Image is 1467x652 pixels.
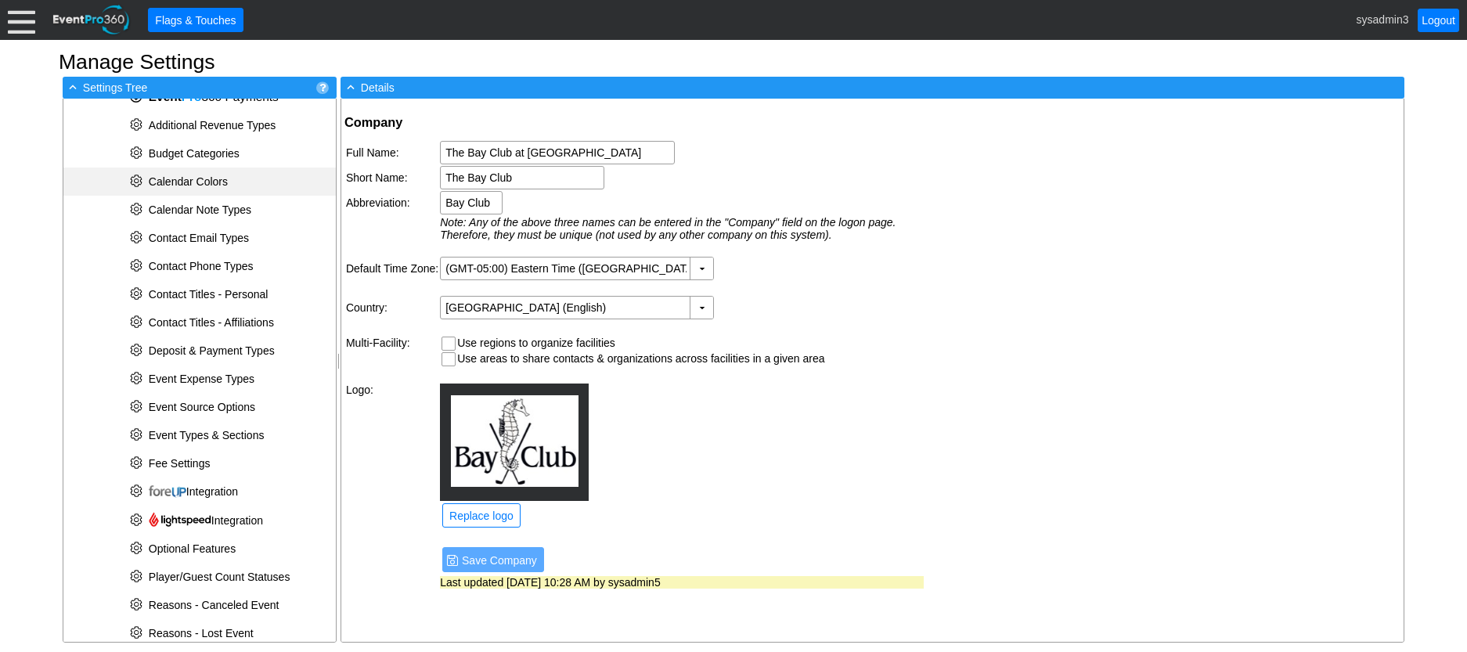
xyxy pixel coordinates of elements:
span: Contact Phone Types [149,260,254,272]
span: sysadmin3 [1357,13,1409,25]
span: Optional Features [149,542,236,555]
a: Logout [1418,9,1459,32]
img: lightspeed [149,512,211,527]
span: Settings Tree [83,81,148,94]
span: - [344,80,358,94]
span: Integration [149,485,238,498]
span: 360 Payments [149,90,279,103]
span: Flags & Touches [152,13,239,28]
span: Contact Titles - Affiliations [149,316,274,329]
span: Additional Revenue Types [149,119,276,131]
img: foreUP [149,485,186,498]
span: Calendar Note Types [149,204,251,216]
span: Flags & Touches [152,12,239,28]
td: Full Name: [346,141,438,164]
span: Event Source Options [149,401,255,413]
td: Short Name: [346,166,438,189]
h2: Company [344,114,925,131]
td: Use regions to organize facilities [457,337,824,351]
span: Budget Categories [149,147,240,160]
span: Player/Guest Count Statuses [149,571,290,583]
b: Event [149,90,202,103]
span: Event Types & Sections [149,429,265,441]
div: Menu: Click or 'Crtl+M' to toggle menu open/close [8,6,35,34]
span: Replace logo [446,508,517,524]
span: Details [361,81,395,94]
span: Calendar Colors [149,175,228,188]
span: Deposit & Payment Types [149,344,275,357]
td: Abbreviation: [346,191,438,214]
td: Logo: [346,384,438,529]
span: Save Company [446,551,540,567]
span: Reasons - Canceled Event [149,599,279,611]
span: Reasons - Lost Event [149,627,254,639]
span: Save Company [459,553,540,568]
span: Pro [182,90,202,103]
span: Fee Settings [149,457,211,470]
span: - [66,80,80,94]
td: Use areas to share contacts & organizations across facilities in a given area [457,352,824,366]
span: Contact Titles - Personal [149,288,269,301]
div: Last updated [DATE] 10:28 AM by sysadmin5 [440,576,924,589]
img: EventPro360 [51,2,132,38]
i: Note: Any of the above three names can be entered in the "Company" field on the logon page. There... [440,216,896,241]
span: Contact Email Types [149,232,249,244]
td: Country: [346,296,438,319]
span: Event Expense Types [149,373,254,385]
td: Multi-Facility: [346,335,438,369]
span: Replace logo [446,507,517,524]
span: Integration [149,514,263,527]
td: Default Time Zone: [346,257,438,280]
h1: Manage Settings [59,52,1408,73]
